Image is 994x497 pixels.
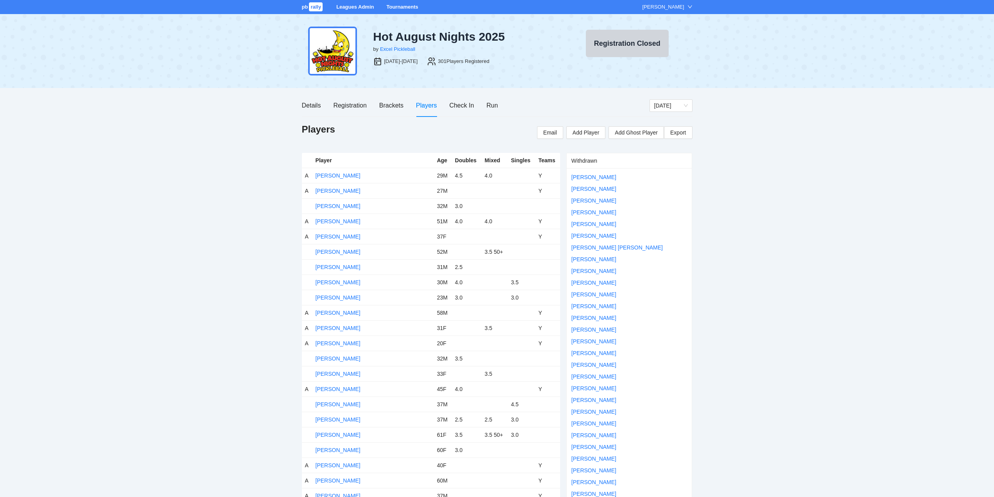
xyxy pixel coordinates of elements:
[508,275,535,290] td: 3.5
[316,462,360,468] a: [PERSON_NAME]
[571,350,616,356] a: [PERSON_NAME]
[571,280,616,286] a: [PERSON_NAME]
[316,477,360,484] a: [PERSON_NAME]
[302,381,312,397] td: A
[571,432,616,438] a: [PERSON_NAME]
[571,268,616,274] a: [PERSON_NAME]
[438,57,489,65] div: 301 Players Registered
[302,336,312,351] td: A
[508,427,535,442] td: 3.0
[452,290,482,305] td: 3.0
[543,128,557,137] span: Email
[309,2,323,11] span: rally
[316,203,360,209] a: [PERSON_NAME]
[316,188,360,194] a: [PERSON_NAME]
[535,458,560,473] td: Y
[452,427,482,442] td: 3.5
[566,126,605,139] button: Add Player
[302,4,308,10] span: pb
[302,214,312,229] td: A
[571,197,616,204] a: [PERSON_NAME]
[455,156,478,165] div: Doubles
[571,244,663,251] a: [PERSON_NAME] [PERSON_NAME]
[336,4,374,10] a: Leagues Admin
[482,366,508,381] td: 3.5
[379,100,403,110] div: Brackets
[571,327,616,333] a: [PERSON_NAME]
[452,198,482,214] td: 3.0
[571,385,616,391] a: [PERSON_NAME]
[571,256,616,262] a: [PERSON_NAME]
[485,156,505,165] div: Mixed
[434,473,452,488] td: 60M
[586,30,669,57] button: Registration Closed
[535,305,560,320] td: Y
[571,420,616,427] a: [PERSON_NAME]
[571,186,616,192] a: [PERSON_NAME]
[571,153,687,168] div: Withdrawn
[437,156,449,165] div: Age
[316,249,360,255] a: [PERSON_NAME]
[373,30,556,44] div: Hot August Nights 2025
[571,444,616,450] a: [PERSON_NAME]
[434,366,452,381] td: 33F
[302,458,312,473] td: A
[535,336,560,351] td: Y
[316,401,360,407] a: [PERSON_NAME]
[434,381,452,397] td: 45F
[571,303,616,309] a: [PERSON_NAME]
[508,397,535,412] td: 4.5
[302,4,324,10] a: pbrally
[302,100,321,110] div: Details
[434,290,452,305] td: 23M
[687,4,692,9] span: down
[434,183,452,198] td: 27M
[571,315,616,321] a: [PERSON_NAME]
[316,371,360,377] a: [PERSON_NAME]
[482,214,508,229] td: 4.0
[434,259,452,275] td: 31M
[571,338,616,344] a: [PERSON_NAME]
[302,168,312,183] td: A
[316,447,360,453] a: [PERSON_NAME]
[573,128,599,137] span: Add Player
[316,386,360,392] a: [PERSON_NAME]
[452,168,482,183] td: 4.5
[654,100,688,111] span: Sunday
[333,100,366,110] div: Registration
[538,156,557,165] div: Teams
[482,168,508,183] td: 4.0
[302,320,312,336] td: A
[571,291,616,298] a: [PERSON_NAME]
[316,325,360,331] a: [PERSON_NAME]
[571,409,616,415] a: [PERSON_NAME]
[434,320,452,336] td: 31F
[571,233,616,239] a: [PERSON_NAME]
[316,432,360,438] a: [PERSON_NAME]
[316,218,360,224] a: [PERSON_NAME]
[535,473,560,488] td: Y
[316,172,360,179] a: [PERSON_NAME]
[302,305,312,320] td: A
[434,427,452,442] td: 61F
[434,305,452,320] td: 58M
[482,412,508,427] td: 2.5
[434,336,452,351] td: 20F
[434,397,452,412] td: 37M
[571,362,616,368] a: [PERSON_NAME]
[452,259,482,275] td: 2.5
[452,275,482,290] td: 4.0
[511,156,532,165] div: Singles
[571,174,616,180] a: [PERSON_NAME]
[571,456,616,462] a: [PERSON_NAME]
[508,412,535,427] td: 3.0
[384,57,418,65] div: [DATE]-[DATE]
[316,310,360,316] a: [PERSON_NAME]
[302,473,312,488] td: A
[449,100,474,110] div: Check In
[316,340,360,346] a: [PERSON_NAME]
[434,351,452,366] td: 32M
[452,442,482,458] td: 3.0
[535,183,560,198] td: Y
[316,156,431,165] div: Player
